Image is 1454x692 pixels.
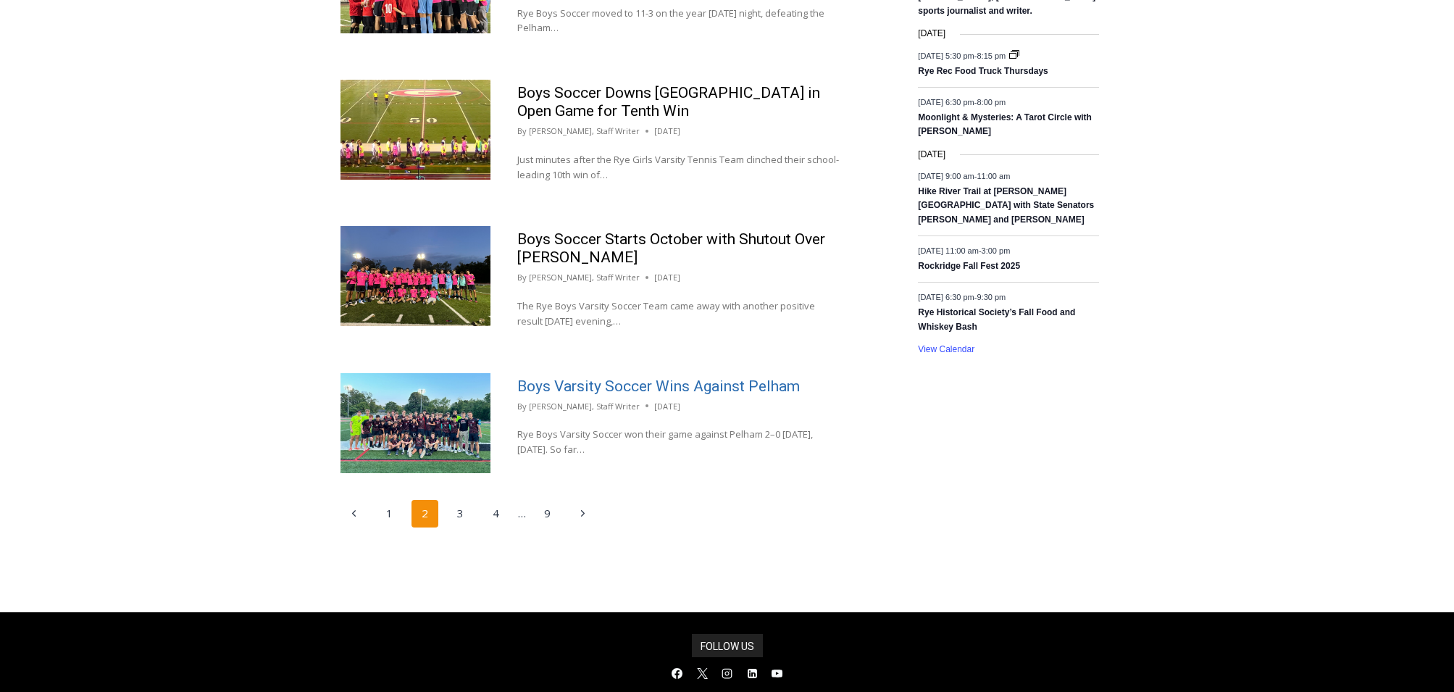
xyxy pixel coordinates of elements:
[517,230,825,266] a: Boys Soccer Starts October with Shutout Over [PERSON_NAME]
[654,271,680,284] time: [DATE]
[667,662,688,684] a: Facebook
[918,112,1092,138] a: Moonlight & Mysteries: A Tarot Circle with [PERSON_NAME]
[918,51,1008,59] time: -
[518,501,526,526] span: …
[517,400,527,413] span: By
[340,500,866,528] nav: Page navigation
[517,84,820,120] a: Boys Soccer Downs [GEOGRAPHIC_DATA] in Open Game for Tenth Win
[918,66,1048,78] a: Rye Rec Food Truck Thursdays
[517,427,839,457] p: Rye Boys Varsity Soccer won their game against Pelham 2–0 [DATE], [DATE]. So far…
[918,307,1075,333] a: Rye Historical Society’s Fall Food and Whiskey Bash
[517,125,527,138] span: By
[529,401,640,412] a: [PERSON_NAME], Staff Writer
[918,293,1006,301] time: -
[529,272,640,283] a: [PERSON_NAME], Staff Writer
[977,98,1006,107] span: 8:00 pm
[741,662,763,684] a: Linkedin
[977,172,1010,180] span: 11:00 am
[529,125,640,136] a: [PERSON_NAME], Staff Writer
[482,500,510,528] a: 4
[340,80,490,180] img: (PHOTO: Rye Boys Soccer shakes hands with Eastchester after defeating them 2-0 on Monday evening.)
[918,51,974,59] span: [DATE] 5:30 pm
[692,634,763,657] h2: FOLLOW US
[654,400,680,413] time: [DATE]
[918,261,1020,272] a: Rockridge Fall Fest 2025
[918,344,974,355] a: View Calendar
[918,27,945,41] time: [DATE]
[766,662,788,684] a: YouTube
[918,293,974,301] span: [DATE] 6:30 pm
[918,148,945,162] time: [DATE]
[340,226,490,326] img: (PHOTO: The Boys Varsity Soccer team will wear pink jerseys throughout October, as tradition, in ...
[376,500,404,528] a: 1
[447,500,475,528] a: 3
[517,299,839,329] p: The Rye Boys Varsity Soccer Team came away with another positive result [DATE] evening,…
[977,293,1006,301] span: 9:30 pm
[918,246,979,255] span: [DATE] 11:00 am
[918,172,974,180] span: [DATE] 9:00 am
[517,378,800,395] a: Boys Varsity Soccer Wins Against Pelham
[918,186,1094,226] a: Hike River Trail at [PERSON_NAME][GEOGRAPHIC_DATA] with State Senators [PERSON_NAME] and [PERSON_...
[411,500,439,528] span: 2
[654,125,680,138] time: [DATE]
[716,662,738,684] a: Instagram
[977,51,1006,59] span: 8:15 pm
[517,271,527,284] span: By
[534,500,561,528] a: 9
[517,152,839,183] p: Just minutes after the Rye Girls Varsity Tennis Team clinched their school-leading 10th win of…
[517,6,839,36] p: Rye Boys Soccer moved to 11-3 on the year [DATE] night, defeating the Pelham…
[918,98,974,107] span: [DATE] 6:30 pm
[982,246,1011,255] span: 3:00 pm
[340,373,490,473] img: (PHOTO: The Boys Soccer team knocked off Somers on Monday to move to 2-0 in 2024.)
[691,662,713,684] a: X
[918,98,1006,107] time: -
[918,172,1010,180] time: -
[918,246,1010,255] time: -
